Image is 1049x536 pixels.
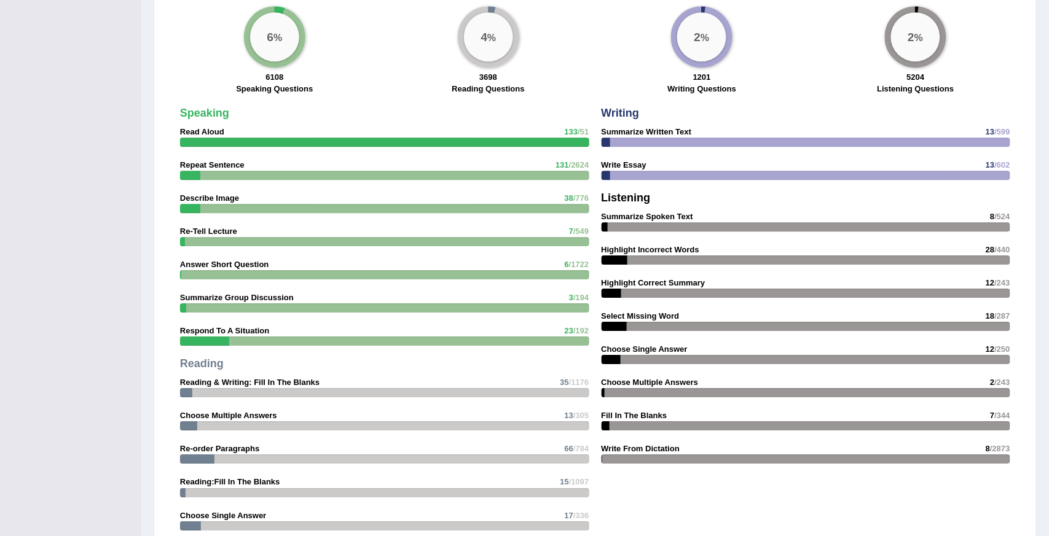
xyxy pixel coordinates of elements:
[569,477,589,486] span: /1097
[602,444,680,453] strong: Write From Dictation
[180,160,245,169] strong: Repeat Sentence
[265,72,283,82] strong: 6108
[573,293,589,302] span: /194
[464,12,513,61] div: %
[479,72,497,82] strong: 3698
[569,160,589,169] span: /2624
[891,12,940,61] div: %
[995,245,1010,254] span: /440
[602,411,667,420] strong: Fill In The Blanks
[986,444,990,453] span: 8
[569,227,573,236] span: 7
[565,411,573,420] span: 13
[180,193,239,203] strong: Describe Image
[452,83,524,95] label: Reading Questions
[990,444,1010,453] span: /2873
[180,444,259,453] strong: Re-order Paragraphs
[986,344,994,354] span: 12
[668,83,737,95] label: Writing Questions
[995,311,1010,320] span: /287
[569,293,573,302] span: 3
[602,344,688,354] strong: Choose Single Answer
[481,30,487,44] big: 4
[602,127,692,136] strong: Summarize Written Text
[573,444,589,453] span: /784
[573,411,589,420] span: /305
[180,378,320,387] strong: Reading & Writing: Fill In The Blanks
[180,357,224,370] strong: Reading
[602,107,640,119] strong: Writing
[573,227,589,236] span: /549
[907,72,925,82] strong: 5204
[602,278,705,287] strong: Highlight Correct Summary
[602,378,699,387] strong: Choose Multiple Answers
[565,193,573,203] span: 38
[677,12,726,61] div: %
[565,127,578,136] span: 133
[569,260,589,269] span: /1722
[602,311,680,320] strong: Select Missing Word
[990,378,994,387] span: 2
[602,245,699,254] strong: Highlight Incorrect Words
[995,160,1010,169] span: /602
[578,127,589,136] span: /51
[180,326,269,335] strong: Respond To A Situation
[995,212,1010,221] span: /524
[995,411,1010,420] span: /344
[565,260,569,269] span: 6
[602,212,693,221] strong: Summarize Spoken Text
[565,444,573,453] span: 66
[250,12,299,61] div: %
[569,378,589,387] span: /1176
[986,245,994,254] span: 28
[180,511,266,520] strong: Choose Single Answer
[565,511,573,520] span: 17
[573,326,589,335] span: /192
[908,30,915,44] big: 2
[267,30,273,44] big: 6
[995,344,1010,354] span: /250
[565,326,573,335] span: 23
[602,160,646,169] strong: Write Essay
[990,411,994,420] span: 7
[573,193,589,203] span: /776
[995,378,1010,387] span: /243
[986,127,994,136] span: 13
[180,477,280,486] strong: Reading:Fill In The Blanks
[986,278,994,287] span: 12
[693,72,711,82] strong: 1201
[602,192,651,204] strong: Listening
[180,227,237,236] strong: Re-Tell Lecture
[556,160,569,169] span: 131
[995,127,1010,136] span: /599
[995,278,1010,287] span: /243
[694,30,701,44] big: 2
[180,127,224,136] strong: Read Aloud
[990,212,994,221] span: 8
[180,293,294,302] strong: Summarize Group Discussion
[986,311,994,320] span: 18
[573,511,589,520] span: /336
[180,107,229,119] strong: Speaking
[180,260,269,269] strong: Answer Short Question
[878,83,954,95] label: Listening Questions
[986,160,994,169] span: 13
[560,378,568,387] span: 35
[236,83,313,95] label: Speaking Questions
[180,411,277,420] strong: Choose Multiple Answers
[560,477,568,486] span: 15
